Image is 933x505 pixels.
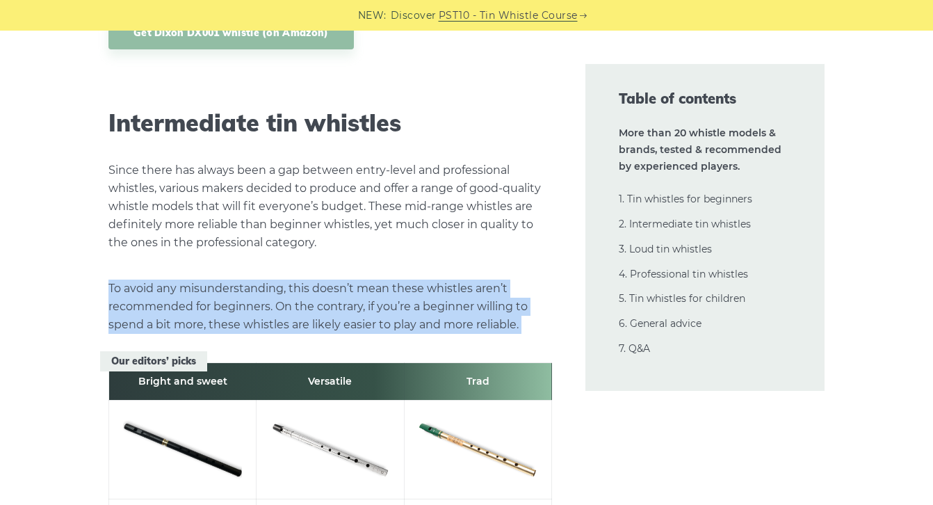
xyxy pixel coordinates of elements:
[108,161,552,252] p: Since there has always been a gap between entry-level and professional whistles, various makers d...
[108,17,354,49] a: Get Dixon DX001 whistle (on Amazon)
[619,268,748,280] a: 4. Professional tin whistles
[619,342,650,355] a: 7. Q&A
[619,243,712,255] a: 3. Loud tin whistles
[257,363,404,401] th: Versatile
[100,351,207,371] span: Our editors’ picks
[419,408,537,487] img: Mellow Dog Tin Whistle Preview
[270,408,389,487] img: Lir Tin Whistle Preview
[619,317,701,330] a: 6. General advice
[619,127,781,173] strong: More than 20 whistle models & brands, tested & recommended by experienced players.
[619,218,751,230] a: 2. Intermediate tin whistles
[108,109,552,138] h2: Intermediate tin whistles
[109,363,257,401] th: Bright and sweet
[391,8,437,24] span: Discover
[439,8,578,24] a: PST10 - Tin Whistle Course
[619,193,752,205] a: 1. Tin whistles for beginners
[404,363,551,401] th: Trad
[619,292,745,305] a: 5. Tin whistles for children
[123,408,242,487] img: Tony Dixon DX005 Tin Whistle Preview
[619,89,791,109] span: Table of contents
[108,280,552,334] p: To avoid any misunderstanding, this doesn’t mean these whistles aren’t recommended for beginners....
[358,8,387,24] span: NEW:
